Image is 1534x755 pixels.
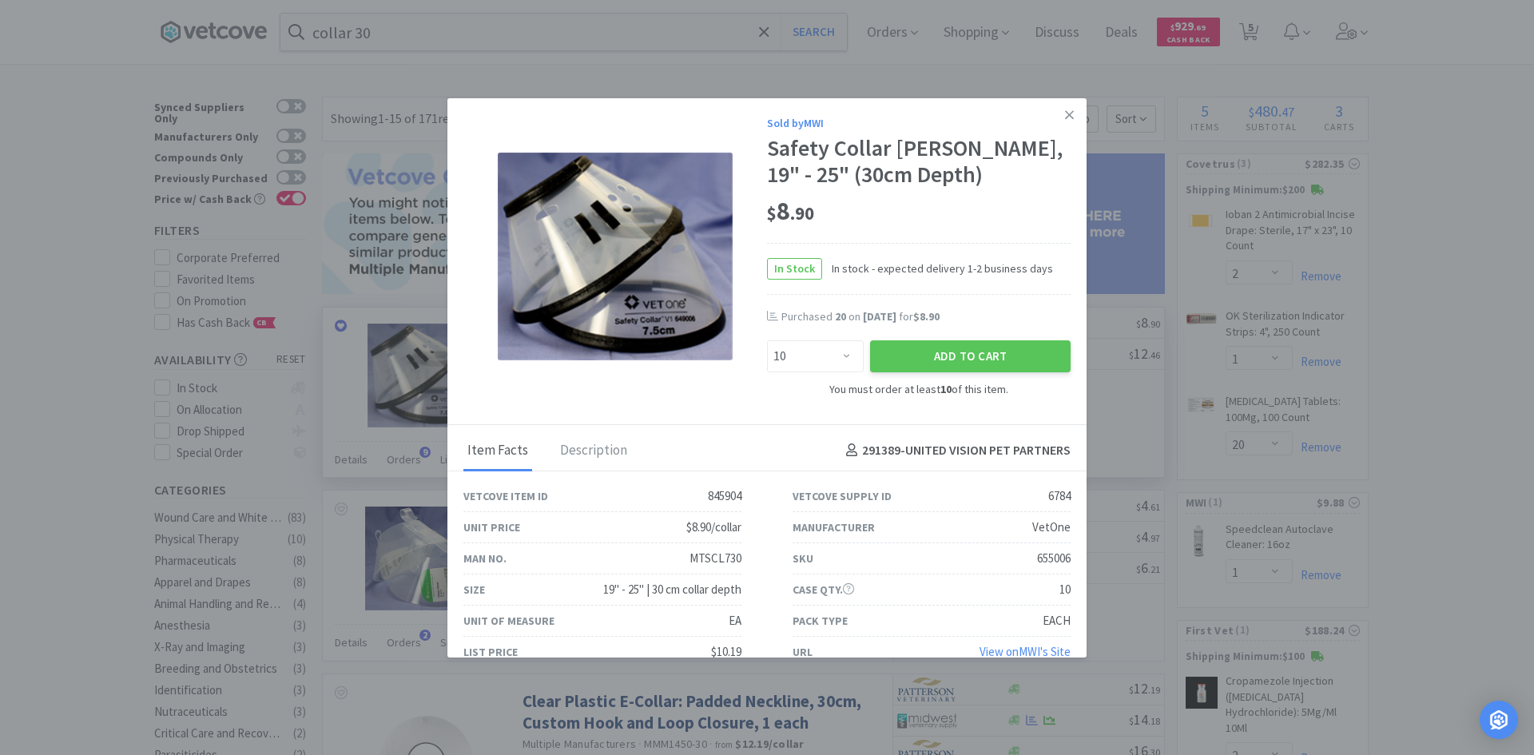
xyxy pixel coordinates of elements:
div: EACH [1043,611,1071,630]
div: Open Intercom Messenger [1480,701,1518,739]
div: Safety Collar [PERSON_NAME], 19" - 25" (30cm Depth) [767,135,1071,189]
span: [DATE] [863,309,896,324]
div: Unit Price [463,519,520,536]
div: 655006 [1037,549,1071,568]
div: Size [463,581,485,598]
div: URL [793,643,813,661]
div: 19" - 25" | 30 cm collar depth [603,580,741,599]
a: View onMWI's Site [980,644,1071,659]
img: 49568e65bea1454790991d0b9f7887ab_6784.png [498,153,732,360]
div: Description [556,431,631,471]
div: Item Facts [463,431,532,471]
div: Case Qty. [793,581,854,598]
div: SKU [793,550,813,567]
div: Pack Type [793,612,848,630]
div: You must order at least of this item. [767,380,1071,398]
span: In Stock [768,259,821,279]
div: Man No. [463,550,507,567]
strong: 10 [940,382,952,396]
div: 6784 [1048,487,1071,506]
div: Vetcove Supply ID [793,487,892,505]
div: Manufacturer [793,519,875,536]
div: VetOne [1032,518,1071,537]
span: 8 [767,195,814,227]
span: . 90 [790,202,814,225]
span: $ [767,202,777,225]
button: Add to Cart [870,340,1071,372]
div: List Price [463,643,518,661]
div: Purchased on for [781,309,1071,325]
div: 10 [1059,580,1071,599]
h4: 291389 - UNITED VISION PET PARTNERS [840,440,1071,461]
div: $10.19 [711,642,741,662]
div: $8.90/collar [686,518,741,537]
span: In stock - expected delivery 1-2 business days [822,260,1053,277]
div: Sold by MWI [767,114,1071,132]
span: 20 [835,309,846,324]
div: Vetcove Item ID [463,487,548,505]
div: EA [729,611,741,630]
div: MTSCL730 [690,549,741,568]
span: $8.90 [913,309,940,324]
div: Unit of Measure [463,612,554,630]
div: 845904 [708,487,741,506]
